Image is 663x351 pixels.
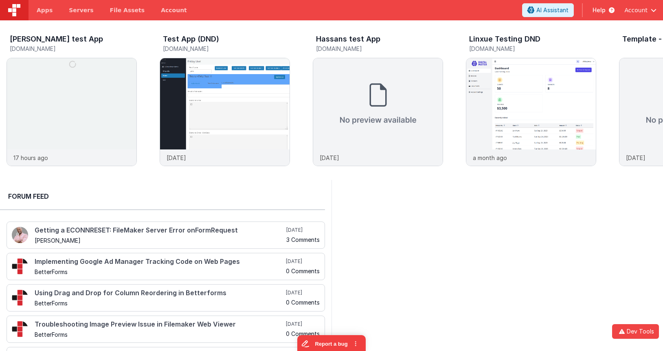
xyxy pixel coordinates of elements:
[35,300,284,306] h5: BetterForms
[35,237,285,244] h5: [PERSON_NAME]
[110,6,145,14] span: File Assets
[593,6,606,14] span: Help
[286,227,320,233] h5: [DATE]
[286,290,320,296] h5: [DATE]
[286,258,320,265] h5: [DATE]
[7,316,325,343] a: Troubleshooting Image Preview Issue in Filemaker Web Viewer BetterForms [DATE] 0 Comments
[536,6,569,14] span: AI Assistant
[35,227,285,234] h4: Getting a ECONNRESET: FileMaker Server Error onFormRequest
[10,46,137,52] h5: [DOMAIN_NAME]
[35,331,284,338] h5: BetterForms
[35,258,284,265] h4: Implementing Google Ad Manager Tracking Code on Web Pages
[469,46,596,52] h5: [DOMAIN_NAME]
[35,290,284,297] h4: Using Drag and Drop for Column Reordering in Betterforms
[163,46,290,52] h5: [DOMAIN_NAME]
[626,154,645,162] p: [DATE]
[69,6,93,14] span: Servers
[7,284,325,312] a: Using Drag and Drop for Column Reordering in Betterforms BetterForms [DATE] 0 Comments
[316,46,443,52] h5: [DOMAIN_NAME]
[12,258,28,274] img: 295_2.png
[10,35,103,43] h3: [PERSON_NAME] test App
[612,324,659,339] button: Dev Tools
[163,35,219,43] h3: Test App (DND)
[7,222,325,249] a: Getting a ECONNRESET: FileMaker Server Error onFormRequest [PERSON_NAME] [DATE] 3 Comments
[35,269,284,275] h5: BetterForms
[167,154,186,162] p: [DATE]
[469,35,540,43] h3: Linxue Testing DND
[473,154,507,162] p: a month ago
[12,321,28,337] img: 295_2.png
[624,6,648,14] span: Account
[286,237,320,243] h5: 3 Comments
[286,331,320,337] h5: 0 Comments
[522,3,574,17] button: AI Assistant
[624,6,656,14] button: Account
[35,321,284,328] h4: Troubleshooting Image Preview Issue in Filemaker Web Viewer
[286,268,320,274] h5: 0 Comments
[8,191,317,201] h2: Forum Feed
[316,35,380,43] h3: Hassans test App
[320,154,339,162] p: [DATE]
[286,321,320,327] h5: [DATE]
[12,290,28,306] img: 295_2.png
[37,6,53,14] span: Apps
[286,299,320,305] h5: 0 Comments
[12,227,28,243] img: 411_2.png
[7,253,325,280] a: Implementing Google Ad Manager Tracking Code on Web Pages BetterForms [DATE] 0 Comments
